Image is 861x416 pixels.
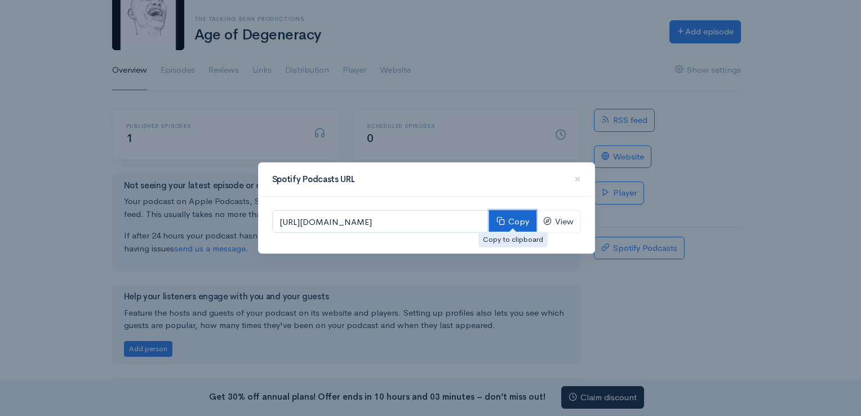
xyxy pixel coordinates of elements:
[536,210,581,233] a: View
[478,232,548,247] div: Copy to clipboard
[272,175,574,184] h4: Spotify Podcasts URL
[489,210,536,233] button: Copy
[574,173,581,186] button: Close
[574,171,581,187] span: ×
